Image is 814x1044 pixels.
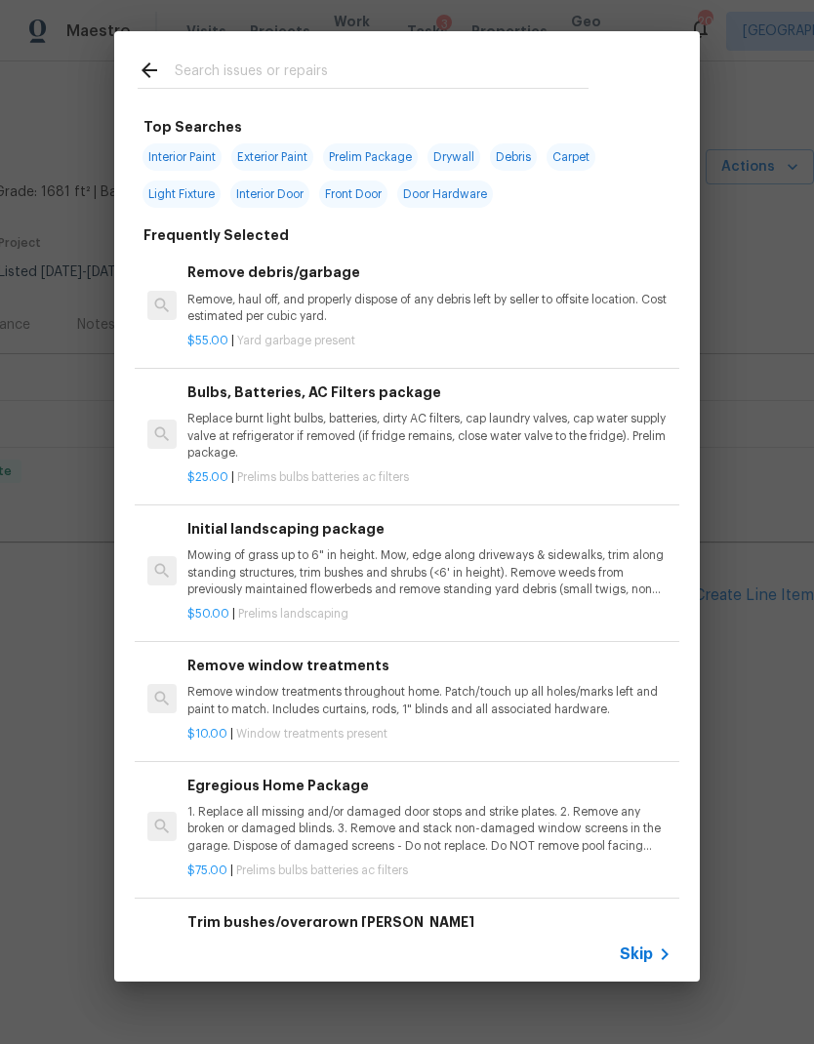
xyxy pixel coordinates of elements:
span: Exterior Paint [231,143,313,171]
span: Skip [620,944,653,964]
p: Remove window treatments throughout home. Patch/touch up all holes/marks left and paint to match.... [187,684,672,717]
span: $10.00 [187,728,227,740]
h6: Initial landscaping package [187,518,672,540]
h6: Remove debris/garbage [187,261,672,283]
span: $50.00 [187,608,229,620]
span: Interior Door [230,181,309,208]
p: | [187,863,672,879]
h6: Top Searches [143,116,242,138]
h6: Remove window treatments [187,655,672,676]
h6: Egregious Home Package [187,775,672,796]
p: Remove, haul off, and properly dispose of any debris left by seller to offsite location. Cost est... [187,292,672,325]
p: | [187,606,672,622]
p: | [187,469,672,486]
span: Drywall [427,143,480,171]
span: $25.00 [187,471,228,483]
h6: Frequently Selected [143,224,289,246]
span: Debris [490,143,537,171]
span: Prelims landscaping [238,608,348,620]
span: Light Fixture [142,181,221,208]
span: Front Door [319,181,387,208]
span: Window treatments present [236,728,387,740]
span: Door Hardware [397,181,493,208]
p: Replace burnt light bulbs, batteries, dirty AC filters, cap laundry valves, cap water supply valv... [187,411,672,461]
h6: Trim bushes/overgrown [PERSON_NAME] [187,911,672,933]
span: Yard garbage present [237,335,355,346]
p: | [187,333,672,349]
h6: Bulbs, Batteries, AC Filters package [187,381,672,403]
span: Carpet [547,143,595,171]
span: Prelims bulbs batteries ac filters [236,864,408,876]
span: $55.00 [187,335,228,346]
span: $75.00 [187,864,227,876]
span: Prelim Package [323,143,418,171]
span: Interior Paint [142,143,222,171]
p: 1. Replace all missing and/or damaged door stops and strike plates. 2. Remove any broken or damag... [187,804,672,854]
p: Mowing of grass up to 6" in height. Mow, edge along driveways & sidewalks, trim along standing st... [187,547,672,597]
input: Search issues or repairs [175,59,589,88]
span: Prelims bulbs batteries ac filters [237,471,409,483]
p: | [187,726,672,743]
